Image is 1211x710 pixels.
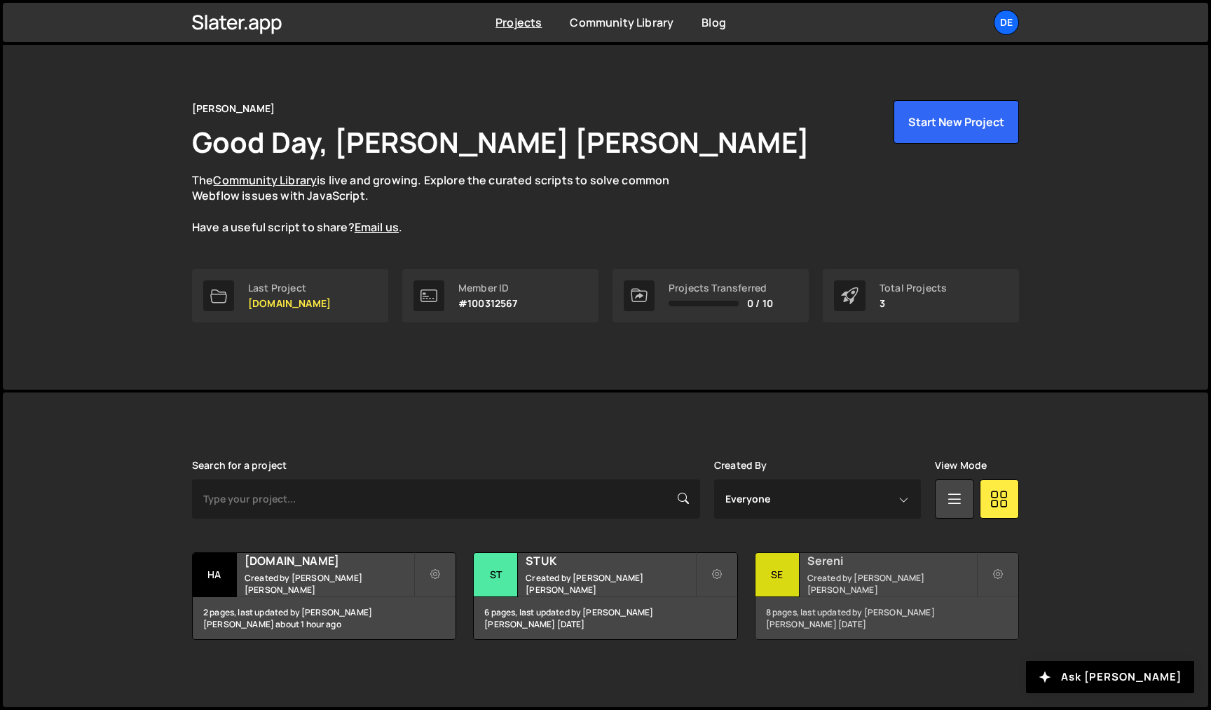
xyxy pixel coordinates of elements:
[192,269,388,322] a: Last Project [DOMAIN_NAME]
[755,552,1019,640] a: Se Sereni Created by [PERSON_NAME] [PERSON_NAME] 8 pages, last updated by [PERSON_NAME] [PERSON_N...
[755,553,800,597] div: Se
[755,597,1018,639] div: 8 pages, last updated by [PERSON_NAME] [PERSON_NAME] [DATE]
[994,10,1019,35] a: De
[458,298,518,309] p: #100312567
[473,552,737,640] a: ST STUK Created by [PERSON_NAME] [PERSON_NAME] 6 pages, last updated by [PERSON_NAME] [PERSON_NAM...
[894,100,1019,144] button: Start New Project
[192,460,287,471] label: Search for a project
[213,172,317,188] a: Community Library
[192,172,697,235] p: The is live and growing. Explore the curated scripts to solve common Webflow issues with JavaScri...
[458,282,518,294] div: Member ID
[248,298,331,309] p: [DOMAIN_NAME]
[193,597,456,639] div: 2 pages, last updated by [PERSON_NAME] [PERSON_NAME] about 1 hour ago
[245,572,413,596] small: Created by [PERSON_NAME] [PERSON_NAME]
[570,15,673,30] a: Community Library
[192,552,456,640] a: ha [DOMAIN_NAME] Created by [PERSON_NAME] [PERSON_NAME] 2 pages, last updated by [PERSON_NAME] [P...
[807,572,976,596] small: Created by [PERSON_NAME] [PERSON_NAME]
[880,298,947,309] p: 3
[669,282,773,294] div: Projects Transferred
[526,553,695,568] h2: STUK
[474,553,518,597] div: ST
[1026,661,1194,693] button: Ask [PERSON_NAME]
[714,460,767,471] label: Created By
[192,479,700,519] input: Type your project...
[807,553,976,568] h2: Sereni
[474,597,737,639] div: 6 pages, last updated by [PERSON_NAME] [PERSON_NAME] [DATE]
[702,15,726,30] a: Blog
[747,298,773,309] span: 0 / 10
[526,572,695,596] small: Created by [PERSON_NAME] [PERSON_NAME]
[880,282,947,294] div: Total Projects
[192,100,275,117] div: [PERSON_NAME]
[495,15,542,30] a: Projects
[245,553,413,568] h2: [DOMAIN_NAME]
[193,553,237,597] div: ha
[248,282,331,294] div: Last Project
[935,460,987,471] label: View Mode
[355,219,399,235] a: Email us
[192,123,809,161] h1: Good Day, [PERSON_NAME] [PERSON_NAME]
